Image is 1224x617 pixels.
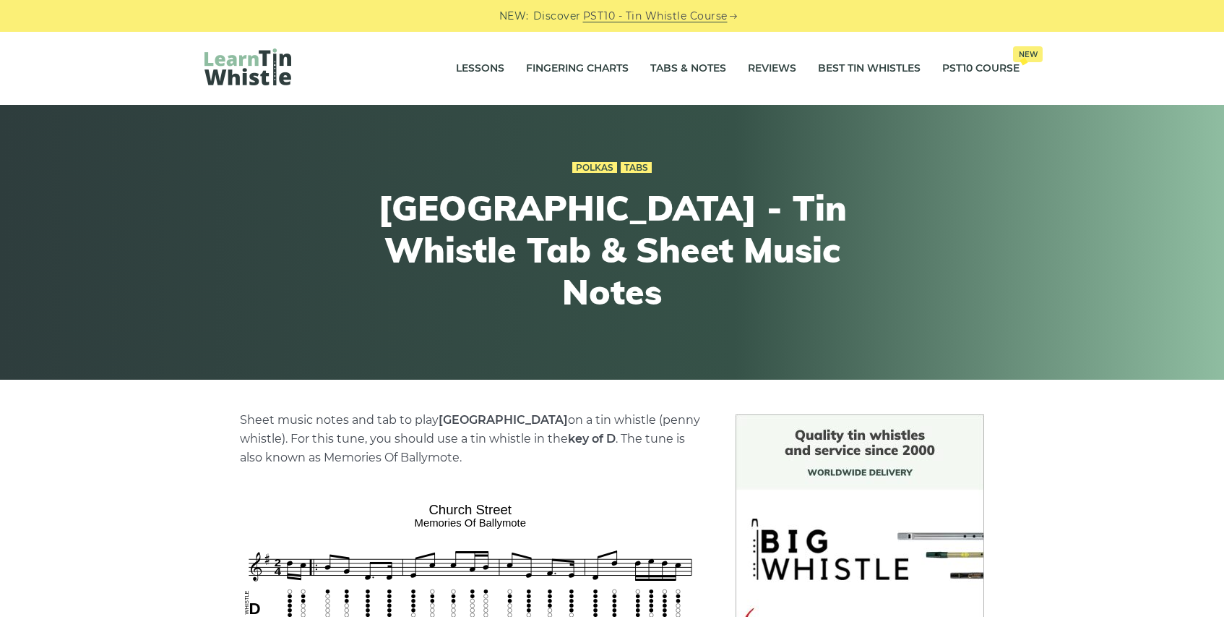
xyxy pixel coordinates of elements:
a: Reviews [748,51,796,87]
span: New [1013,46,1043,62]
a: Tabs [621,162,652,174]
a: Lessons [456,51,504,87]
a: PST10 CourseNew [942,51,1020,87]
p: Sheet music notes and tab to play on a tin whistle (penny whistle). For this tune, you should use... [240,411,701,467]
a: Best Tin Whistles [818,51,921,87]
a: Tabs & Notes [650,51,726,87]
h1: [GEOGRAPHIC_DATA] - Tin Whistle Tab & Sheet Music Notes [346,187,878,312]
a: Fingering Charts [526,51,629,87]
strong: [GEOGRAPHIC_DATA] [439,413,568,427]
a: Polkas [572,162,617,174]
img: LearnTinWhistle.com [204,48,291,85]
strong: key of D [568,432,616,446]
